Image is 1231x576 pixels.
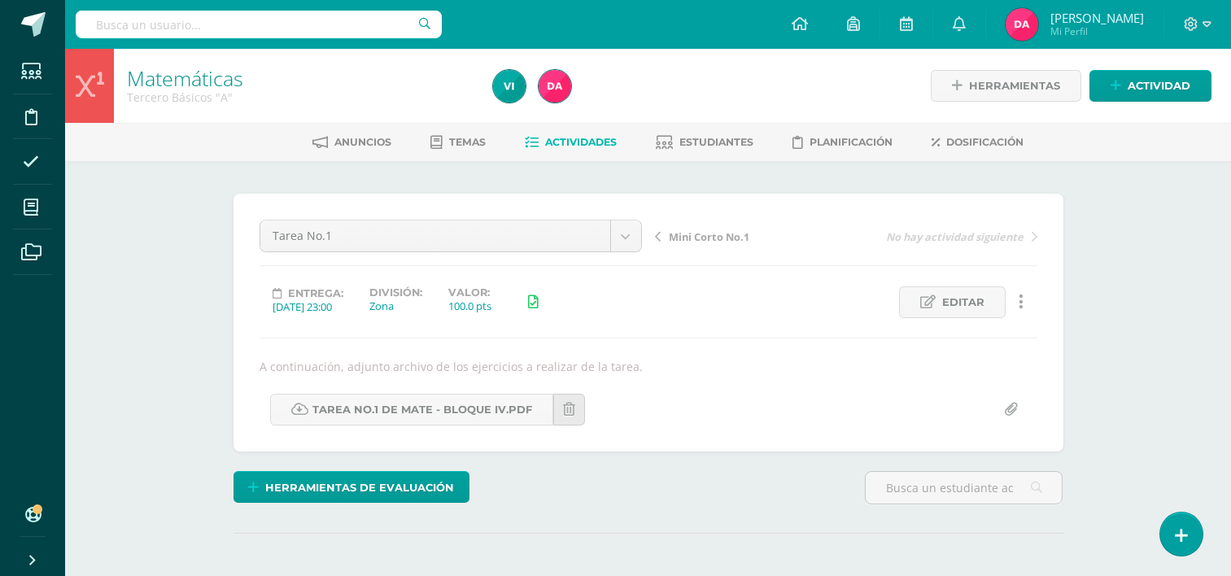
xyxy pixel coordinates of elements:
a: Tarea No.1 [260,220,641,251]
span: Mi Perfil [1050,24,1144,38]
span: [PERSON_NAME] [1050,10,1144,26]
a: Dosificación [932,129,1024,155]
img: c0ce1b3350cacf3227db14f927d4c0cc.png [493,70,526,103]
span: Herramientas [969,71,1060,101]
span: Actividad [1128,71,1190,101]
label: División: [369,286,422,299]
input: Busca un usuario... [76,11,442,38]
div: A continuación, adjunto archivo de los ejercicios a realizar de la tarea. [253,359,1044,374]
span: Planificación [810,136,893,148]
span: Entrega: [288,287,343,299]
div: [DATE] 23:00 [273,299,343,314]
span: Actividades [545,136,617,148]
div: Tercero Básicos 'A' [127,89,474,105]
span: Dosificación [946,136,1024,148]
a: Actividades [525,129,617,155]
a: Herramientas de evaluación [234,471,469,503]
a: Planificación [792,129,893,155]
span: Herramientas de evaluación [265,473,454,503]
a: Mini Corto No.1 [655,228,846,244]
span: Mini Corto No.1 [669,229,749,244]
a: Anuncios [312,129,391,155]
a: Matemáticas [127,64,243,92]
img: 0d1c13a784e50cea1b92786e6af8f399.png [539,70,571,103]
a: Temas [430,129,486,155]
span: Anuncios [334,136,391,148]
label: Valor: [448,286,491,299]
a: Tarea No.1 de Mate - Bloque IV.pdf [270,394,553,425]
a: Actividad [1089,70,1211,102]
img: 0d1c13a784e50cea1b92786e6af8f399.png [1006,8,1038,41]
a: Estudiantes [656,129,753,155]
span: Estudiantes [679,136,753,148]
span: Temas [449,136,486,148]
h1: Matemáticas [127,67,474,89]
span: Editar [942,287,984,317]
a: Herramientas [931,70,1081,102]
span: Tarea No.1 [273,220,598,251]
input: Busca un estudiante aquí... [866,472,1062,504]
div: 100.0 pts [448,299,491,313]
div: Zona [369,299,422,313]
span: No hay actividad siguiente [886,229,1024,244]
